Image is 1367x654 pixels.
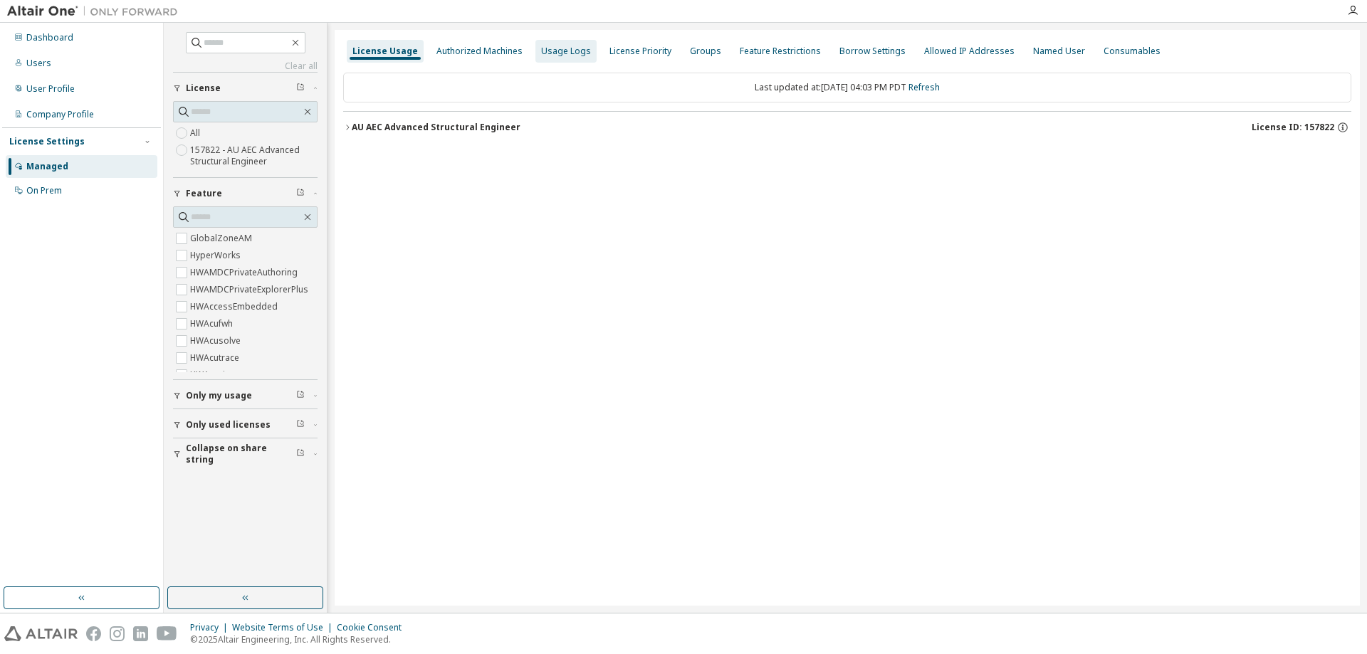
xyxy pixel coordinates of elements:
[190,298,281,315] label: HWAccessEmbedded
[352,122,520,133] div: AU AEC Advanced Structural Engineer
[186,443,296,465] span: Collapse on share string
[924,46,1015,57] div: Allowed IP Addresses
[26,58,51,69] div: Users
[1033,46,1085,57] div: Named User
[190,315,236,332] label: HWAcufwh
[190,332,243,349] label: HWAcusolve
[9,136,85,147] div: License Settings
[157,626,177,641] img: youtube.svg
[4,626,78,641] img: altair_logo.svg
[296,448,305,460] span: Clear filter
[190,633,410,645] p: © 2025 Altair Engineering, Inc. All Rights Reserved.
[740,46,821,57] div: Feature Restrictions
[690,46,721,57] div: Groups
[26,185,62,196] div: On Prem
[110,626,125,641] img: instagram.svg
[190,230,255,247] label: GlobalZoneAM
[186,390,252,401] span: Only my usage
[190,264,300,281] label: HWAMDCPrivateAuthoring
[173,380,318,411] button: Only my usage
[186,83,221,94] span: License
[1104,46,1161,57] div: Consumables
[232,622,337,633] div: Website Terms of Use
[337,622,410,633] div: Cookie Consent
[190,142,318,170] label: 157822 - AU AEC Advanced Structural Engineer
[173,60,318,72] a: Clear all
[190,349,242,366] label: HWAcutrace
[352,46,418,57] div: License Usage
[1252,122,1334,133] span: License ID: 157822
[26,109,94,120] div: Company Profile
[190,622,232,633] div: Privacy
[908,81,940,93] a: Refresh
[190,366,239,384] label: HWAcuview
[173,178,318,209] button: Feature
[190,281,311,298] label: HWAMDCPrivateExplorerPlus
[541,46,591,57] div: Usage Logs
[26,32,73,43] div: Dashboard
[133,626,148,641] img: linkedin.svg
[26,161,68,172] div: Managed
[296,188,305,199] span: Clear filter
[186,419,271,431] span: Only used licenses
[296,390,305,401] span: Clear filter
[343,112,1351,143] button: AU AEC Advanced Structural EngineerLicense ID: 157822
[190,125,203,142] label: All
[173,73,318,104] button: License
[609,46,671,57] div: License Priority
[296,419,305,431] span: Clear filter
[173,409,318,441] button: Only used licenses
[7,4,185,19] img: Altair One
[436,46,523,57] div: Authorized Machines
[296,83,305,94] span: Clear filter
[186,188,222,199] span: Feature
[190,247,243,264] label: HyperWorks
[26,83,75,95] div: User Profile
[343,73,1351,102] div: Last updated at: [DATE] 04:03 PM PDT
[839,46,906,57] div: Borrow Settings
[173,438,318,470] button: Collapse on share string
[86,626,101,641] img: facebook.svg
